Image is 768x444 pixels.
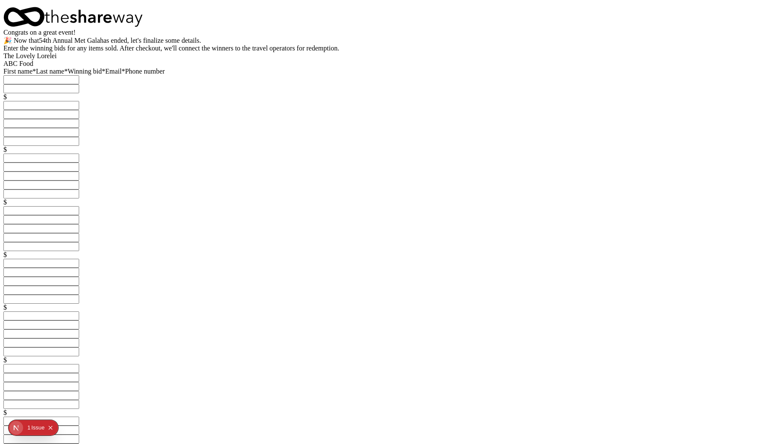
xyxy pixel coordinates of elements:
span: $ [3,356,7,364]
span: $ [3,304,7,311]
div: 🎉 Now that has ended, let's finalize some details. [3,36,765,44]
span: 54th Annual Met Gala [39,37,100,44]
span: Enter the winning bids for any items sold. After checkout, we'll connect the winners to the trave... [3,44,339,52]
div: The Lovely Lorelei [3,52,765,60]
span: $ [3,251,7,258]
div: ABC Food [3,60,765,68]
span: $ [3,198,7,206]
span: $ [3,93,7,101]
span: $ [3,146,7,153]
label: Email [105,68,125,75]
label: First name [3,68,36,75]
label: Winning bid [68,68,105,75]
div: Congrats on a great event! [3,29,765,36]
label: Phone number [125,68,165,75]
label: Last name [36,68,68,75]
span: $ [3,409,7,416]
